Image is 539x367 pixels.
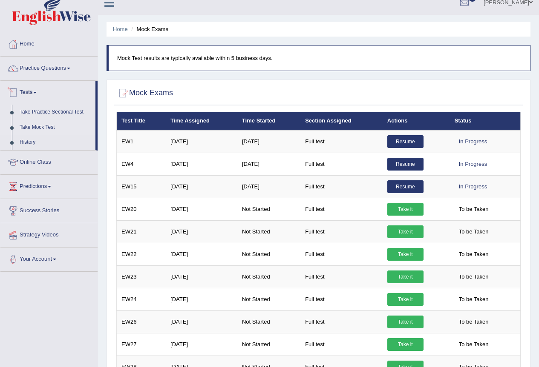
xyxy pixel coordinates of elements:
[0,81,95,102] a: Tests
[455,293,493,306] span: To be Taken
[117,175,166,198] td: EW15
[129,25,168,33] li: Mock Exams
[0,223,98,245] a: Strategy Videos
[116,87,173,100] h2: Mock Exams
[166,333,237,356] td: [DATE]
[117,288,166,310] td: EW24
[0,248,98,269] a: Your Account
[0,175,98,196] a: Predictions
[166,175,237,198] td: [DATE]
[166,243,237,265] td: [DATE]
[300,220,383,243] td: Full test
[237,112,300,130] th: Time Started
[300,175,383,198] td: Full test
[237,220,300,243] td: Not Started
[117,333,166,356] td: EW27
[300,153,383,175] td: Full test
[237,243,300,265] td: Not Started
[383,112,450,130] th: Actions
[117,220,166,243] td: EW21
[455,316,493,328] span: To be Taken
[387,180,424,193] a: Resume
[237,175,300,198] td: [DATE]
[117,310,166,333] td: EW26
[166,153,237,175] td: [DATE]
[237,130,300,153] td: [DATE]
[300,198,383,220] td: Full test
[237,310,300,333] td: Not Started
[450,112,521,130] th: Status
[387,203,424,216] a: Take it
[300,130,383,153] td: Full test
[237,265,300,288] td: Not Started
[117,265,166,288] td: EW23
[455,248,493,261] span: To be Taken
[0,57,98,78] a: Practice Questions
[387,248,424,261] a: Take it
[455,135,491,148] div: In Progress
[455,203,493,216] span: To be Taken
[387,316,424,328] a: Take it
[300,288,383,310] td: Full test
[300,265,383,288] td: Full test
[300,243,383,265] td: Full test
[387,135,424,148] a: Resume
[117,243,166,265] td: EW22
[117,198,166,220] td: EW20
[166,112,237,130] th: Time Assigned
[113,26,128,32] a: Home
[387,293,424,306] a: Take it
[166,265,237,288] td: [DATE]
[237,153,300,175] td: [DATE]
[387,225,424,238] a: Take it
[455,180,491,193] div: In Progress
[117,130,166,153] td: EW1
[300,112,383,130] th: Section Assigned
[455,270,493,283] span: To be Taken
[117,54,522,62] p: Mock Test results are typically available within 5 business days.
[237,288,300,310] td: Not Started
[237,333,300,356] td: Not Started
[117,112,166,130] th: Test Title
[387,158,424,171] a: Resume
[16,120,95,135] a: Take Mock Test
[455,158,491,171] div: In Progress
[166,310,237,333] td: [DATE]
[300,310,383,333] td: Full test
[455,338,493,351] span: To be Taken
[237,198,300,220] td: Not Started
[387,338,424,351] a: Take it
[166,220,237,243] td: [DATE]
[117,153,166,175] td: EW4
[16,135,95,150] a: History
[16,105,95,120] a: Take Practice Sectional Test
[166,198,237,220] td: [DATE]
[166,130,237,153] td: [DATE]
[0,199,98,220] a: Success Stories
[300,333,383,356] td: Full test
[0,151,98,172] a: Online Class
[387,270,424,283] a: Take it
[0,32,98,54] a: Home
[455,225,493,238] span: To be Taken
[166,288,237,310] td: [DATE]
